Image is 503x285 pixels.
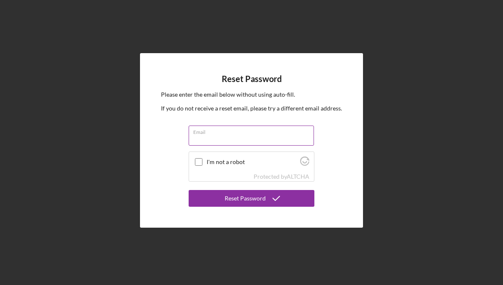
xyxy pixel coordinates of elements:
label: Email [193,126,314,135]
div: Reset Password [225,190,266,207]
a: Visit Altcha.org [287,173,309,180]
a: Visit Altcha.org [300,160,309,167]
label: I'm not a robot [207,159,298,165]
p: If you do not receive a reset email, please try a different email address. [161,104,342,113]
p: Please enter the email below without using auto-fill. [161,90,342,99]
button: Reset Password [189,190,314,207]
h4: Reset Password [222,74,282,84]
div: Protected by [254,173,309,180]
